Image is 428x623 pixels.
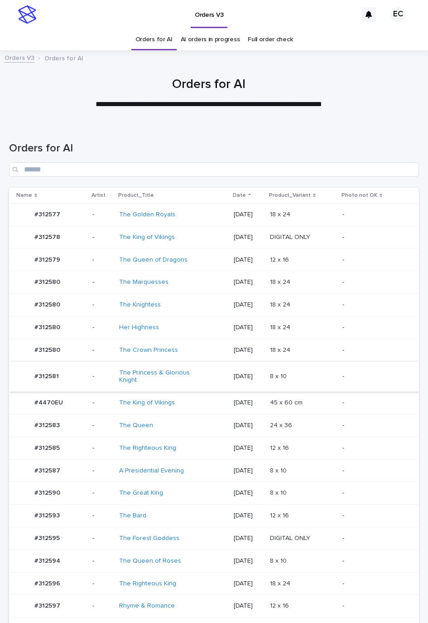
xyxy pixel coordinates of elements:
p: 8 x 10 [270,371,289,380]
img: stacker-logo-s-only.png [18,5,36,24]
p: 18 x 24 [270,578,292,588]
p: 12 x 16 [270,443,291,452]
p: 24 x 36 [270,420,294,429]
a: Full order check [248,29,293,50]
p: #312595 [34,533,62,542]
p: - [342,399,404,407]
p: 8 x 10 [270,555,289,565]
tr: #312597#312597 -Rhyme & Romance [DATE]12 x 1612 x 16 - [9,595,419,618]
p: - [342,373,404,380]
a: The Crown Princess [119,346,178,354]
p: - [342,256,404,264]
p: #312580 [34,322,62,331]
p: - [92,278,112,286]
a: Orders V3 [5,52,34,63]
p: Name [16,190,32,200]
p: 8 x 10 [270,465,289,475]
p: - [342,580,404,588]
p: 18 x 24 [270,345,292,354]
tr: #312596#312596 -The Righteous King [DATE]18 x 2418 x 24 - [9,572,419,595]
a: The Righteous King [119,580,176,588]
p: Product_Variant [269,190,311,200]
tr: #312583#312583 -The Queen [DATE]24 x 3624 x 36 - [9,414,419,437]
p: 45 x 60 cm [270,397,304,407]
a: Orders for AI [135,29,173,50]
p: [DATE] [234,301,263,309]
p: - [92,399,112,407]
p: - [342,278,404,286]
p: #312580 [34,277,62,286]
p: [DATE] [234,580,263,588]
a: The Great King [119,489,163,497]
a: The Marquesses [119,278,168,286]
a: The Princess & Glorious Knight [119,369,195,385]
p: 8 x 10 [270,487,289,497]
h1: Orders for AI [9,142,419,155]
tr: #312585#312585 -The Righteous King [DATE]12 x 1612 x 16 - [9,437,419,459]
p: Date [233,190,246,200]
p: - [92,234,112,241]
tr: #312577#312577 -The Golden Royals [DATE]18 x 2418 x 24 - [9,203,419,226]
tr: #312581#312581 -The Princess & Glorious Knight [DATE]8 x 108 x 10 - [9,361,419,392]
p: - [342,535,404,542]
p: [DATE] [234,373,263,380]
a: The King of Vikings [119,234,175,241]
p: #312580 [34,299,62,309]
p: [DATE] [234,346,263,354]
a: The King of Vikings [119,399,175,407]
p: - [92,535,112,542]
p: - [92,324,112,331]
p: 18 x 24 [270,209,292,219]
p: Product_Title [118,190,154,200]
p: #312596 [34,578,62,588]
a: The Queen of Roses [119,557,181,565]
p: - [342,234,404,241]
p: - [342,557,404,565]
tr: #312594#312594 -The Queen of Roses [DATE]8 x 108 x 10 - [9,550,419,572]
p: - [92,602,112,610]
p: [DATE] [234,234,263,241]
p: 12 x 16 [270,510,291,520]
p: Orders for AI [44,53,83,63]
p: - [342,444,404,452]
p: - [342,602,404,610]
a: The Queen of Dragons [119,256,188,264]
tr: #312579#312579 -The Queen of Dragons [DATE]12 x 1612 x 16 - [9,248,419,271]
a: A Presidential Evening [119,467,184,475]
tr: #312580#312580 -The Crown Princess [DATE]18 x 2418 x 24 - [9,339,419,361]
p: [DATE] [234,399,263,407]
a: The Golden Royals [119,211,175,219]
a: The Forest Goddess [119,535,179,542]
p: 18 x 24 [270,322,292,331]
p: DIGITAL ONLY [270,533,312,542]
tr: #312590#312590 -The Great King [DATE]8 x 108 x 10 - [9,482,419,505]
p: - [92,211,112,219]
p: 12 x 16 [270,600,291,610]
p: - [92,256,112,264]
p: #312587 [34,465,62,475]
input: Search [9,162,419,177]
p: [DATE] [234,422,263,429]
tr: #312578#312578 -The King of Vikings [DATE]DIGITAL ONLYDIGITAL ONLY - [9,226,419,248]
p: #4470EU [34,397,65,407]
p: #312577 [34,209,62,219]
p: - [92,422,112,429]
p: - [92,512,112,520]
p: [DATE] [234,557,263,565]
a: AI orders in progress [181,29,240,50]
p: #312594 [34,555,62,565]
tr: #312580#312580 -The Marquesses [DATE]18 x 2418 x 24 - [9,271,419,294]
a: Her Highness [119,324,159,331]
p: - [342,211,404,219]
p: #312579 [34,254,62,264]
p: #312583 [34,420,62,429]
tr: #312595#312595 -The Forest Goddess [DATE]DIGITAL ONLYDIGITAL ONLY - [9,527,419,550]
p: - [92,580,112,588]
p: - [342,489,404,497]
p: [DATE] [234,535,263,542]
p: [DATE] [234,489,263,497]
a: The Queen [119,422,153,429]
tr: #4470EU#4470EU -The King of Vikings [DATE]45 x 60 cm45 x 60 cm - [9,392,419,414]
p: - [342,301,404,309]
